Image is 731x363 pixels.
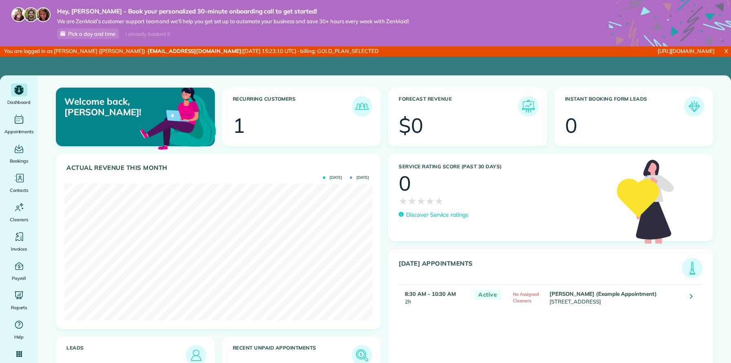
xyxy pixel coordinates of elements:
[7,98,31,106] span: Dashboard
[3,201,35,224] a: Cleaners
[399,260,682,278] h3: [DATE] Appointments
[3,318,35,341] a: Help
[658,48,715,54] a: [URL][DOMAIN_NAME]
[121,29,175,39] div: I already booked it
[3,84,35,106] a: Dashboard
[399,164,609,169] h3: Service Rating score (past 30 days)
[417,194,426,208] span: ★
[11,7,26,22] img: maria-72a9807cf96188c08ef61303f053569d2e2a8a1cde33d635c8a3ac13582a053d.jpg
[565,115,577,136] div: 0
[350,176,369,180] span: [DATE]
[399,284,470,310] td: 2h
[3,113,35,136] a: Appointments
[435,194,444,208] span: ★
[57,7,409,15] strong: Hey, [PERSON_NAME] - Book your personalized 30-minute onboarding call to get started!
[399,211,468,219] a: Discover Service ratings
[57,29,119,39] a: Pick a day and time
[405,290,456,297] strong: 8:30 AM - 10:30 AM
[64,96,163,118] p: Welcome back, [PERSON_NAME]!
[408,194,417,208] span: ★
[10,157,29,165] span: Bookings
[148,48,241,54] strong: [EMAIL_ADDRESS][DOMAIN_NAME]
[233,96,352,117] h3: Recurring Customers
[399,194,408,208] span: ★
[10,216,28,224] span: Cleaners
[12,274,27,282] span: Payroll
[3,230,35,253] a: Invoices
[3,142,35,165] a: Bookings
[550,290,657,297] strong: [PERSON_NAME] (Example Appointment)
[686,98,702,114] img: icon_form_leads-04211a6a04a5b2264e4ee56bc0799ec3eb69b7e499cbb523a139df1d13a81ae0.png
[520,98,537,114] img: icon_forecast_revenue-8c13a41c7ed35a8dcfafea3cbb826a0462acb37728057bba2d056411b612bbbe.png
[399,173,411,194] div: 0
[565,96,685,117] h3: Instant Booking Form Leads
[3,289,35,312] a: Reports
[14,333,24,341] span: Help
[233,115,245,136] div: 1
[24,7,38,22] img: jorge-587dff0eeaa6aab1f244e6dc62b8924c3b6ad411094392a53c71c6c4a576187d.jpg
[399,115,423,136] div: $0
[426,194,435,208] span: ★
[3,260,35,282] a: Payroll
[11,245,27,253] span: Invoices
[4,128,34,136] span: Appointments
[354,98,370,114] img: icon_recurring_customers-cf858462ba22bcd05b5a5880d41d6543d210077de5bb9ebc9590e49fd87d84ed.png
[66,164,372,172] h3: Actual Revenue this month
[406,211,468,219] p: Discover Service ratings
[139,78,218,157] img: dashboard_welcome-42a62b7d889689a78055ac9021e634bf52bae3f8056760290aed330b23ab8690.png
[11,304,27,312] span: Reports
[323,176,342,180] span: [DATE]
[513,291,539,304] span: No Assigned Cleaners
[36,7,51,22] img: michelle-19f622bdf1676172e81f8f8fba1fb50e276960ebfe0243fe18214015130c80e4.jpg
[684,260,700,276] img: icon_todays_appointments-901f7ab196bb0bea1936b74009e4eb5ffbc2d2711fa7634e0d609ed5ef32b18b.png
[68,31,115,37] span: Pick a day and time
[57,18,409,25] span: We are ZenMaid’s customer support team and we’ll help you get set up to automate your business an...
[721,46,731,56] a: X
[548,284,684,310] td: [STREET_ADDRESS]
[3,172,35,194] a: Contacts
[399,96,518,117] h3: Forecast Revenue
[10,186,28,194] span: Contacts
[474,290,501,300] span: Active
